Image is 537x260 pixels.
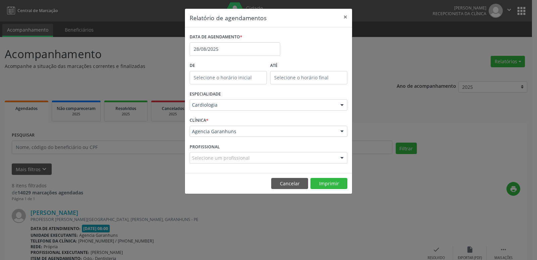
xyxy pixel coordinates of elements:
span: Agencia Garanhuns [192,128,334,135]
input: Selecione o horário final [270,71,347,84]
button: Close [339,9,352,25]
label: DATA DE AGENDAMENTO [190,32,242,42]
span: Selecione um profissional [192,154,250,161]
input: Selecione o horário inicial [190,71,267,84]
button: Cancelar [271,178,308,189]
input: Selecione uma data ou intervalo [190,42,280,56]
label: ATÉ [270,61,347,71]
label: ESPECIALIDADE [190,89,221,100]
label: CLÍNICA [190,115,208,126]
h5: Relatório de agendamentos [190,13,266,22]
span: Cardiologia [192,102,334,108]
button: Imprimir [310,178,347,189]
label: De [190,61,267,71]
label: PROFISSIONAL [190,142,220,152]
